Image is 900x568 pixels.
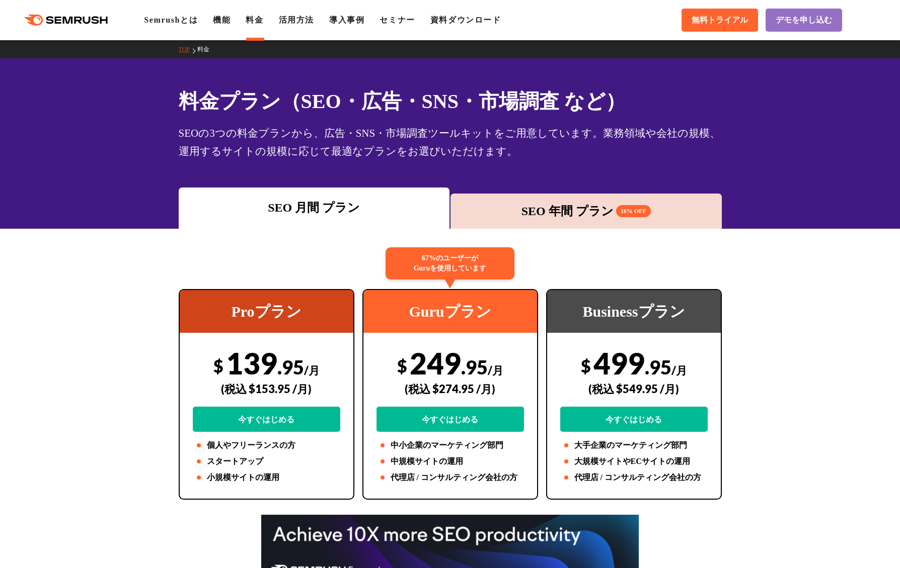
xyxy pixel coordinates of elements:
[547,290,721,333] div: Businessプラン
[616,205,651,217] span: 16% OFF
[184,199,445,217] div: SEO 月間 プラン
[213,355,223,376] span: $
[461,355,488,378] span: .95
[377,439,524,451] li: 中小企業のマーケティング部門
[456,202,717,220] div: SEO 年間 プラン
[560,345,708,432] div: 499
[692,15,748,26] span: 無料トライアル
[560,471,708,484] li: 代理店 / コンサルティング会社の方
[488,363,503,377] span: /月
[397,355,407,376] span: $
[180,290,353,333] div: Proプラン
[776,15,832,26] span: デモを申し込む
[386,247,514,279] div: 67%のユーザーが Guruを使用しています
[560,439,708,451] li: 大手企業のマーケティング部門
[560,371,708,407] div: (税込 $549.95 /月)
[246,16,263,24] a: 料金
[560,455,708,467] li: 大規模サイトやECサイトの運用
[279,16,314,24] a: 活用方法
[377,371,524,407] div: (税込 $274.95 /月)
[144,16,198,24] a: Semrushとは
[430,16,501,24] a: 資料ダウンロード
[363,290,537,333] div: Guruプラン
[380,16,415,24] a: セミナー
[377,407,524,432] a: 今すぐはじめる
[179,46,197,53] a: TOP
[193,471,340,484] li: 小規模サイトの運用
[179,124,722,160] div: SEOの3つの料金プランから、広告・SNS・市場調査ツールキットをご用意しています。業務領域や会社の規模、運用するサイトの規模に応じて最適なプランをお選びいただけます。
[377,345,524,432] div: 249
[277,355,304,378] span: .95
[645,355,671,378] span: .95
[560,407,708,432] a: 今すぐはじめる
[581,355,591,376] span: $
[766,9,842,32] a: デモを申し込む
[304,363,320,377] span: /月
[197,46,217,53] a: 料金
[682,9,758,32] a: 無料トライアル
[193,407,340,432] a: 今すぐはじめる
[377,471,524,484] li: 代理店 / コンサルティング会社の方
[179,86,722,116] h1: 料金プラン（SEO・広告・SNS・市場調査 など）
[193,439,340,451] li: 個人やフリーランスの方
[671,363,687,377] span: /月
[193,371,340,407] div: (税込 $153.95 /月)
[193,345,340,432] div: 139
[193,455,340,467] li: スタートアップ
[213,16,231,24] a: 機能
[377,455,524,467] li: 中規模サイトの運用
[329,16,364,24] a: 導入事例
